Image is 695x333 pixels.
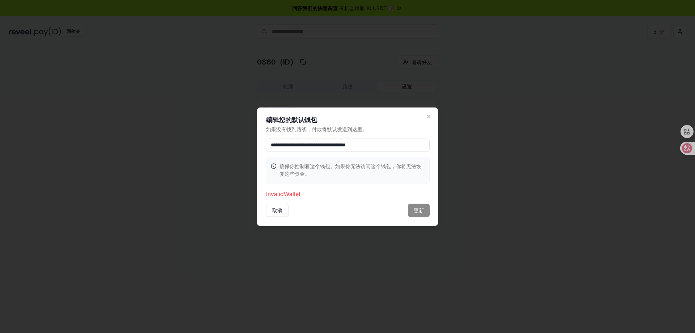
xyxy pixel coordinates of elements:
[279,163,421,176] font: 确保你控制着这个钱包。如果你无法访问这个钱包，你将无法恢复这些资金。
[266,116,317,123] font: 编辑您的默认钱包
[266,126,367,132] font: 如果没有找到路线，付款将默认发送到这里。
[266,204,288,217] button: 取消
[272,207,282,213] font: 取消
[266,189,430,198] p: Invalid Wallet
